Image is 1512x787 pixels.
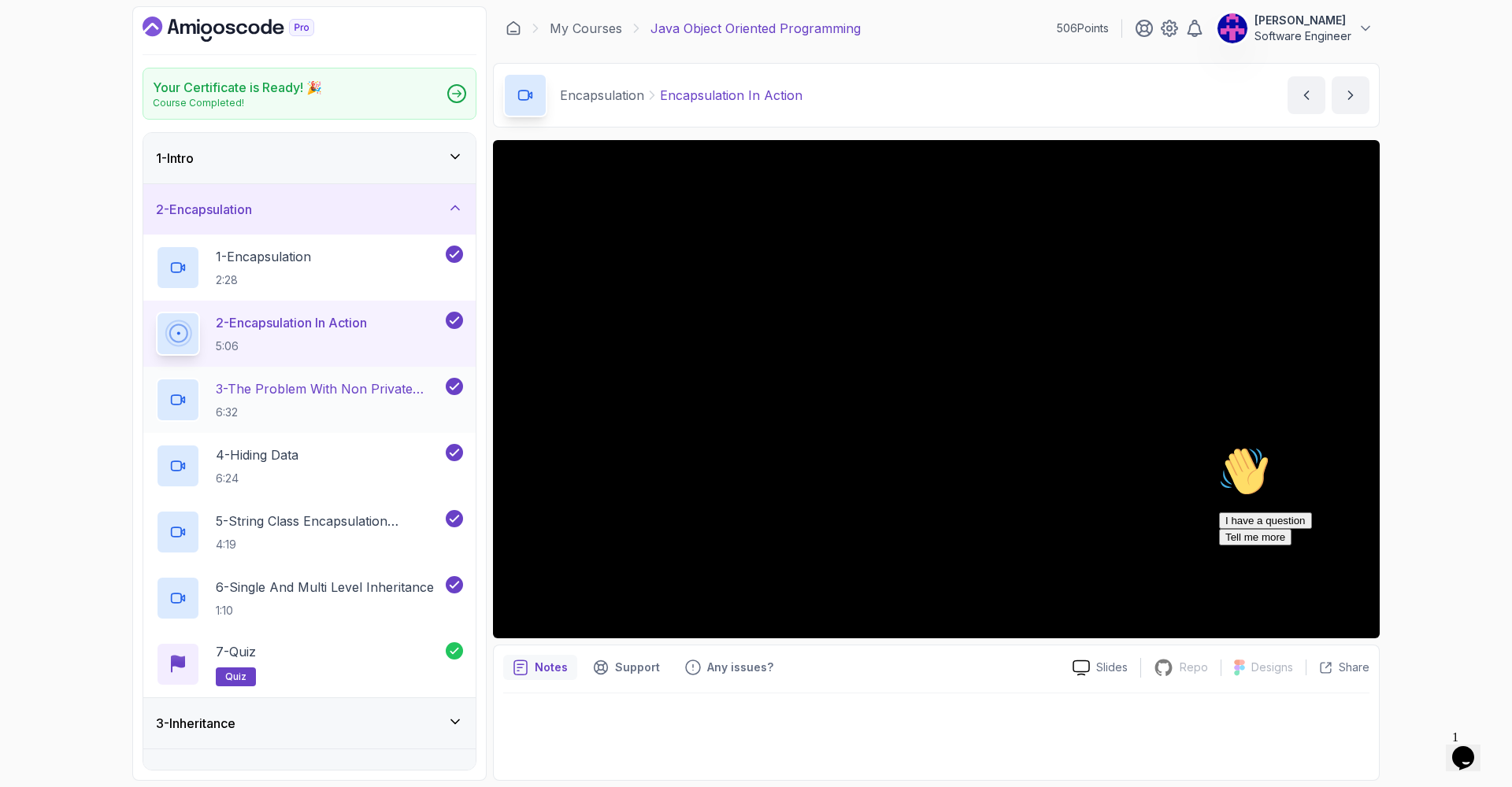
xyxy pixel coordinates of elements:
p: 2:28 [216,272,311,288]
a: Your Certificate is Ready! 🎉Course Completed! [143,68,476,120]
p: Java Object Oriented Programming [650,19,861,38]
button: I have a question [6,72,99,89]
img: user profile image [1217,13,1247,43]
p: Encapsulation In Action [660,86,802,105]
p: 4:19 [216,537,443,552]
button: Feedback button [676,655,783,680]
button: Tell me more [6,89,79,105]
button: 6-Single And Multi Level Inheritance1:10 [156,576,463,620]
button: previous content [1288,76,1325,114]
p: Support [615,660,660,675]
p: 7 - Quiz [216,642,256,661]
p: Notes [535,660,568,675]
button: 2-Encapsulation [143,184,476,235]
p: Course Completed! [153,97,322,109]
p: 506 Points [1057,20,1109,36]
p: 1 - Encapsulation [216,247,311,266]
button: user profile image[PERSON_NAME]Software Engineer [1217,13,1373,44]
button: 1-Encapsulation2:28 [156,246,463,290]
button: 3-Inheritance [143,698,476,748]
iframe: 3 - Encapsulation in Action [493,140,1380,638]
button: 2-Encapsulation In Action5:06 [156,312,463,356]
iframe: chat widget [1446,724,1496,771]
p: 2 - Encapsulation In Action [216,313,367,332]
h3: 1 - Intro [156,149,194,168]
iframe: chat widget [1213,440,1496,716]
p: 6:24 [216,471,298,486]
button: notes button [503,655,577,680]
p: Encapsulation [560,86,644,105]
a: My Courses [550,19,622,38]
p: Any issues? [707,660,773,675]
p: 6:32 [216,405,443,420]
p: 5:06 [216,338,367,354]
a: Dashboard [506,20,521,36]
span: quiz [225,671,246,683]
p: 3 - The Problem With Non Private Fields [216,379,443,398]
img: :wave: [6,6,57,57]
div: 👋Hi! How can we help?I have a questionTell me more [6,6,290,105]
h3: 4 - Abstract Classes [156,765,269,784]
p: 5 - String Class Encapsulation Exa,Mple [216,512,443,530]
span: Hi! How can we help? [6,47,156,59]
p: 4 - Hiding Data [216,445,298,464]
h3: 3 - Inheritance [156,714,235,733]
h2: Your Certificate is Ready! 🎉 [153,78,322,97]
p: 1:10 [216,603,434,619]
a: Slides [1060,660,1140,676]
p: [PERSON_NAME] [1254,13,1351,28]
button: next content [1332,76,1369,114]
h3: 2 - Encapsulation [156,200,252,219]
a: Dashboard [143,17,350,42]
button: 4-Hiding Data6:24 [156,444,463,488]
button: 7-Quizquiz [156,642,463,686]
p: 6 - Single And Multi Level Inheritance [216,578,434,597]
p: Slides [1096,660,1128,675]
button: Support button [584,655,669,680]
button: 3-The Problem With Non Private Fields6:32 [156,378,463,422]
button: 1-Intro [143,133,476,183]
p: Repo [1180,660,1208,675]
button: 5-String Class Encapsulation Exa,Mple4:19 [156,510,463,554]
p: Software Engineer [1254,28,1351,44]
